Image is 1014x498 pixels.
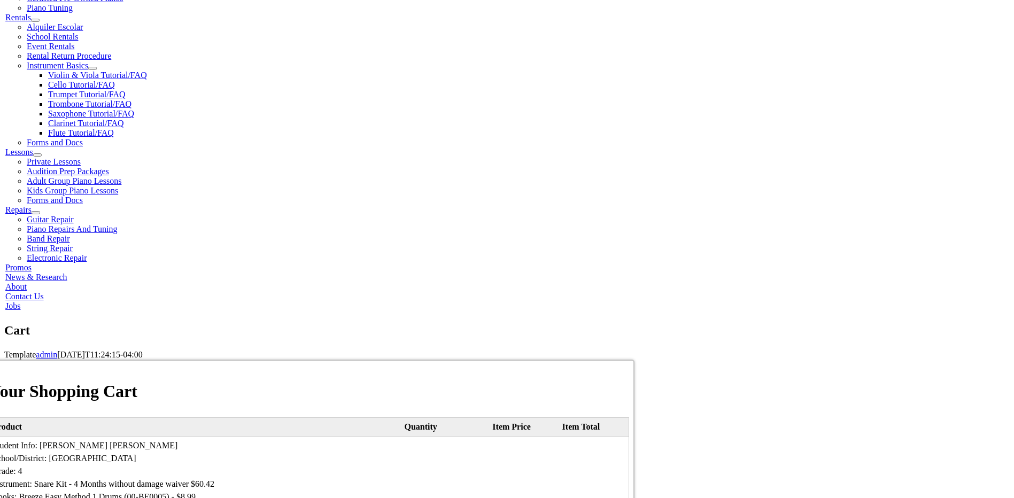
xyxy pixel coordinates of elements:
[490,418,559,437] th: Item Price
[48,119,124,128] a: Clarinet Tutorial/FAQ
[5,263,32,272] a: Promos
[57,350,142,359] span: [DATE]T11:24:15-04:00
[27,22,83,32] a: Alquiler Escolar
[27,215,74,224] a: Guitar Repair
[5,205,32,214] a: Repairs
[33,153,42,157] button: Open submenu of Lessons
[48,90,125,99] a: Trumpet Tutorial/FAQ
[560,418,629,437] th: Item Total
[27,234,69,243] a: Band Repair
[27,167,109,176] a: Audition Prep Packages
[5,292,44,301] a: Contact Us
[27,196,83,205] a: Forms and Docs
[27,61,88,70] a: Instrument Basics
[27,42,74,51] a: Event Rentals
[27,244,73,253] a: String Repair
[5,282,27,291] a: About
[36,350,57,359] a: admin
[32,211,40,214] button: Open submenu of Repairs
[5,147,33,157] a: Lessons
[88,67,97,70] button: Open submenu of Instrument Basics
[48,71,147,80] a: Violin & Viola Tutorial/FAQ
[27,176,121,185] a: Adult Group Piano Lessons
[48,99,131,108] a: Trombone Tutorial/FAQ
[31,19,40,22] button: Open submenu of Rentals
[27,157,81,166] a: Private Lessons
[48,80,115,89] a: Cello Tutorial/FAQ
[27,224,117,234] a: Piano Repairs And Tuning
[5,13,31,22] a: Rentals
[4,350,36,359] span: Template
[27,32,78,41] a: School Rentals
[27,51,111,60] a: Rental Return Procedure
[27,138,83,147] a: Forms and Docs
[402,418,490,437] th: Quantity
[5,301,20,310] a: Jobs
[48,109,134,118] a: Saxophone Tutorial/FAQ
[48,128,114,137] a: Flute Tutorial/FAQ
[5,273,67,282] a: News & Research
[27,3,73,12] a: Piano Tuning
[27,186,118,195] a: Kids Group Piano Lessons
[27,253,87,262] a: Electronic Repair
